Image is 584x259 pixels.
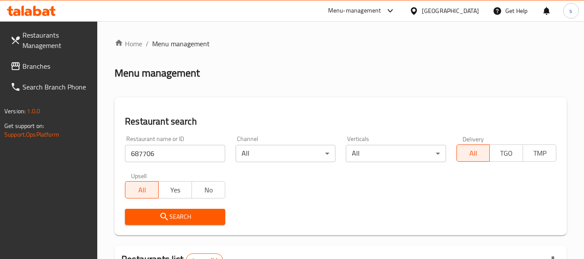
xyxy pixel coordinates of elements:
[115,38,142,49] a: Home
[146,38,149,49] li: /
[422,6,479,16] div: [GEOGRAPHIC_DATA]
[125,181,159,198] button: All
[4,129,59,140] a: Support.OpsPlatform
[158,181,192,198] button: Yes
[236,145,335,162] div: All
[115,66,200,80] h2: Menu management
[328,6,381,16] div: Menu-management
[489,144,523,162] button: TGO
[129,184,155,196] span: All
[4,106,26,117] span: Version:
[22,30,91,51] span: Restaurants Management
[569,6,572,16] span: s
[27,106,40,117] span: 1.0.0
[463,136,484,142] label: Delivery
[125,209,225,225] button: Search
[3,25,98,56] a: Restaurants Management
[22,82,91,92] span: Search Branch Phone
[195,184,222,196] span: No
[456,144,490,162] button: All
[152,38,210,49] span: Menu management
[162,184,188,196] span: Yes
[527,147,553,160] span: TMP
[523,144,556,162] button: TMP
[115,38,567,49] nav: breadcrumb
[3,56,98,77] a: Branches
[131,173,147,179] label: Upsell
[3,77,98,97] a: Search Branch Phone
[191,181,225,198] button: No
[22,61,91,71] span: Branches
[125,115,556,128] h2: Restaurant search
[346,145,446,162] div: All
[4,120,44,131] span: Get support on:
[125,145,225,162] input: Search for restaurant name or ID..
[132,211,218,222] span: Search
[460,147,487,160] span: All
[493,147,520,160] span: TGO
